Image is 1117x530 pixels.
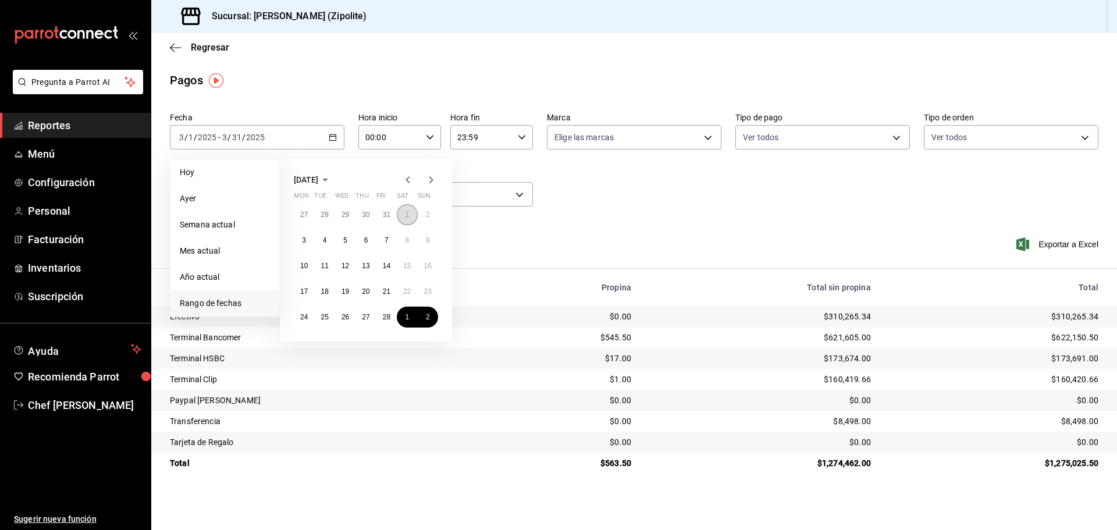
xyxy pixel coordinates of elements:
[376,192,386,204] abbr: Friday
[418,230,438,251] button: February 9, 2025
[314,204,335,225] button: January 28, 2025
[397,204,417,225] button: February 1, 2025
[28,203,141,219] span: Personal
[28,175,141,190] span: Configuración
[426,211,430,219] abbr: February 2, 2025
[31,76,125,88] span: Pregunta a Parrot AI
[170,457,488,469] div: Total
[335,204,355,225] button: January 29, 2025
[650,415,871,427] div: $8,498.00
[300,287,308,296] abbr: February 17, 2025
[650,283,871,292] div: Total sin propina
[397,307,417,328] button: March 1, 2025
[383,211,390,219] abbr: January 31, 2025
[418,307,438,328] button: March 2, 2025
[418,204,438,225] button: February 2, 2025
[28,397,141,413] span: Chef [PERSON_NAME]
[397,192,408,204] abbr: Saturday
[362,313,369,321] abbr: February 27, 2025
[890,436,1098,448] div: $0.00
[188,133,194,142] input: --
[294,281,314,302] button: February 17, 2025
[385,236,389,244] abbr: February 7, 2025
[650,394,871,406] div: $0.00
[170,72,203,89] div: Pagos
[28,289,141,304] span: Suscripción
[170,394,488,406] div: Paypal [PERSON_NAME]
[890,311,1098,322] div: $310,265.34
[335,192,348,204] abbr: Wednesday
[335,230,355,251] button: February 5, 2025
[180,245,270,257] span: Mes actual
[355,255,376,276] button: February 13, 2025
[376,230,397,251] button: February 7, 2025
[302,236,306,244] abbr: February 3, 2025
[1019,237,1098,251] button: Exportar a Excel
[397,281,417,302] button: February 22, 2025
[294,175,318,184] span: [DATE]
[405,236,409,244] abbr: February 8, 2025
[170,353,488,364] div: Terminal HSBC
[931,131,967,143] span: Ver todos
[170,374,488,385] div: Terminal Clip
[405,211,409,219] abbr: February 1, 2025
[28,232,141,247] span: Facturación
[362,262,369,270] abbr: February 13, 2025
[335,281,355,302] button: February 19, 2025
[180,166,270,179] span: Hoy
[180,193,270,205] span: Ayer
[194,133,197,142] span: /
[418,192,431,204] abbr: Sunday
[405,313,409,321] abbr: March 1, 2025
[314,230,335,251] button: February 4, 2025
[650,311,871,322] div: $310,265.34
[28,342,126,356] span: Ayuda
[300,262,308,270] abbr: February 10, 2025
[294,230,314,251] button: February 3, 2025
[547,113,721,122] label: Marca
[179,133,184,142] input: --
[506,374,631,385] div: $1.00
[426,236,430,244] abbr: February 9, 2025
[383,313,390,321] abbr: February 28, 2025
[300,211,308,219] abbr: January 27, 2025
[450,113,533,122] label: Hora fin
[343,236,347,244] abbr: February 5, 2025
[890,415,1098,427] div: $8,498.00
[321,313,328,321] abbr: February 25, 2025
[28,146,141,162] span: Menú
[403,262,411,270] abbr: February 15, 2025
[294,192,309,204] abbr: Monday
[424,262,432,270] abbr: February 16, 2025
[180,219,270,231] span: Semana actual
[8,84,143,97] a: Pregunta a Parrot AI
[424,287,432,296] abbr: February 23, 2025
[355,192,368,204] abbr: Thursday
[506,436,631,448] div: $0.00
[28,369,141,385] span: Recomienda Parrot
[397,255,417,276] button: February 15, 2025
[383,262,390,270] abbr: February 14, 2025
[418,255,438,276] button: February 16, 2025
[383,287,390,296] abbr: February 21, 2025
[397,230,417,251] button: February 8, 2025
[180,271,270,283] span: Año actual
[294,204,314,225] button: January 27, 2025
[335,255,355,276] button: February 12, 2025
[294,255,314,276] button: February 10, 2025
[554,131,614,143] span: Elige las marcas
[506,353,631,364] div: $17.00
[170,42,229,53] button: Regresar
[184,133,188,142] span: /
[418,281,438,302] button: February 23, 2025
[355,230,376,251] button: February 6, 2025
[735,113,910,122] label: Tipo de pago
[28,260,141,276] span: Inventarios
[170,332,488,343] div: Terminal Bancomer
[650,457,871,469] div: $1,274,462.00
[506,332,631,343] div: $545.50
[218,133,220,142] span: -
[197,133,217,142] input: ----
[355,281,376,302] button: February 20, 2025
